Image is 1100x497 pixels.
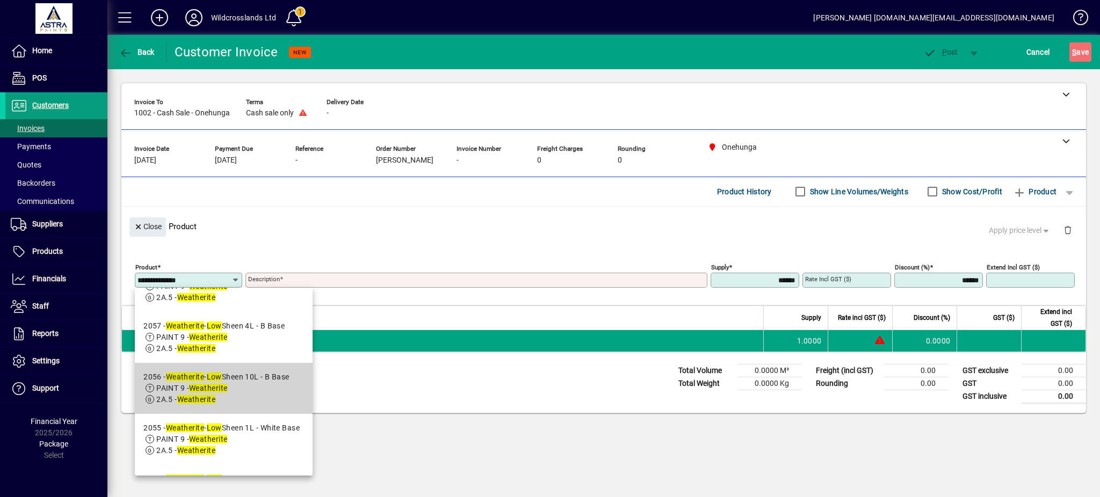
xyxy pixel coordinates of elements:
[713,182,776,201] button: Product History
[5,238,107,265] a: Products
[135,414,313,465] mat-option: 2055 - Weatherite - Low Sheen 1L - White Base
[838,312,886,324] span: Rate incl GST ($)
[957,377,1022,390] td: GST
[1072,43,1089,61] span: ave
[207,474,222,483] em: Low
[177,8,211,27] button: Profile
[5,137,107,156] a: Payments
[156,293,215,302] span: 2A.5 -
[293,49,307,56] span: NEW
[5,293,107,320] a: Staff
[457,156,459,165] span: -
[801,312,821,324] span: Supply
[175,43,278,61] div: Customer Invoice
[143,371,290,383] div: 2056 - - Sheen 10L - B Base
[116,42,157,62] button: Back
[5,348,107,375] a: Settings
[156,395,215,404] span: 2A.5 -
[327,109,329,118] span: -
[156,333,227,341] span: PAINT 9 -
[810,377,884,390] td: Rounding
[737,377,802,390] td: 0.0000 Kg
[1065,2,1087,37] a: Knowledge Base
[5,192,107,210] a: Communications
[189,384,227,392] em: Weatherite
[177,344,215,353] em: Weatherite
[805,275,851,283] mat-label: Rate incl GST ($)
[189,333,227,341] em: Weatherite
[1069,42,1091,62] button: Save
[32,220,63,228] span: Suppliers
[1024,42,1053,62] button: Cancel
[11,160,41,169] span: Quotes
[119,48,155,56] span: Back
[942,48,947,56] span: P
[32,46,52,55] span: Home
[923,48,958,56] span: ost
[177,446,215,455] em: Weatherite
[957,364,1022,377] td: GST exclusive
[166,423,204,432] em: Weatherite
[31,417,77,426] span: Financial Year
[156,282,227,290] span: PAINT 9 -
[808,186,908,197] label: Show Line Volumes/Weights
[918,42,964,62] button: Post
[813,9,1054,26] div: [PERSON_NAME] [DOMAIN_NAME][EMAIL_ADDRESS][DOMAIN_NAME]
[134,156,156,165] span: [DATE]
[537,156,541,165] span: 0
[737,364,802,377] td: 0.0000 M³
[618,156,622,165] span: 0
[295,156,298,165] span: -
[177,293,215,302] em: Weatherite
[11,124,45,133] span: Invoices
[989,225,1051,236] span: Apply price level
[32,101,69,109] span: Customers
[797,335,822,346] span: 1.0000
[914,312,950,324] span: Discount (%)
[156,446,215,455] span: 2A.5 -
[673,364,737,377] td: Total Volume
[1072,48,1076,56] span: S
[5,119,107,137] a: Invoices
[32,74,47,82] span: POS
[884,377,949,390] td: 0.00
[957,390,1022,403] td: GST inclusive
[985,221,1055,240] button: Apply price level
[215,156,237,165] span: [DATE]
[940,186,1002,197] label: Show Cost/Profit
[134,109,230,118] span: 1002 - Cash Sale - Onehunga
[32,274,66,283] span: Financials
[107,42,167,62] app-page-header-button: Back
[11,179,55,187] span: Backorders
[135,263,157,271] mat-label: Product
[156,384,227,392] span: PAINT 9 -
[129,217,166,237] button: Close
[5,375,107,402] a: Support
[32,384,59,392] span: Support
[884,364,949,377] td: 0.00
[207,423,222,432] em: Low
[5,320,107,347] a: Reports
[1022,390,1086,403] td: 0.00
[717,183,772,200] span: Product History
[142,8,177,27] button: Add
[673,377,737,390] td: Total Weight
[1055,217,1081,243] button: Delete
[5,174,107,192] a: Backorders
[143,473,300,485] div: 2054 - - Sheen 2L - White Base
[711,263,729,271] mat-label: Supply
[5,266,107,293] a: Financials
[127,222,169,231] app-page-header-button: Close
[5,38,107,64] a: Home
[11,142,51,151] span: Payments
[39,440,68,448] span: Package
[246,109,294,118] span: Cash sale only
[376,156,433,165] span: [PERSON_NAME]
[248,275,280,283] mat-label: Description
[810,364,884,377] td: Freight (incl GST)
[166,474,204,483] em: Weatherite
[166,372,204,381] em: Weatherite
[993,312,1015,324] span: GST ($)
[189,435,227,443] em: Weatherite
[1022,377,1086,390] td: 0.00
